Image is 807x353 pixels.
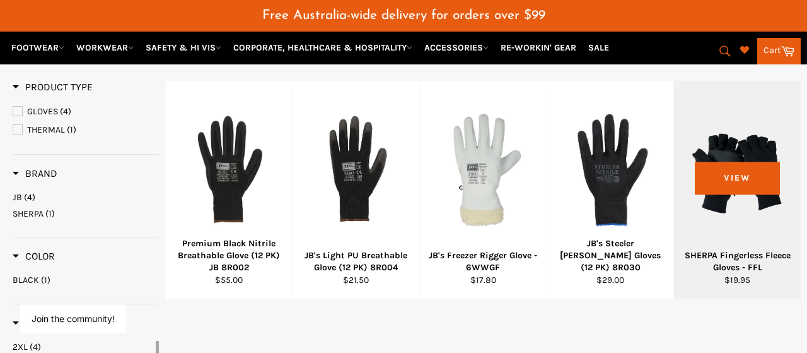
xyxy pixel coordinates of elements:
a: ACCESSORIES [419,37,494,59]
a: THERMAL [13,123,159,137]
span: (1) [41,275,50,285]
span: (4) [60,106,71,117]
span: Free Australia-wide delivery for orders over $99 [262,9,545,22]
span: SHERPA [13,208,44,219]
a: SAFETY & HI VIS [141,37,226,59]
button: Join the community! [32,313,115,324]
a: Cart [757,38,801,64]
a: BLACK [13,274,159,286]
div: Premium Black Nitrile Breathable Glove (12 PK) JB 8R002 [174,237,285,274]
h3: Brand [13,167,57,180]
a: JB's Light PU Breathable Glove (12 PK) 8R004JB's Light PU Breathable Glove (12 PK) 8R004$21.50 [293,81,420,299]
a: JB's Freezer Rigger Glove - 6WWGFJB's Freezer Rigger Glove - 6WWGF$17.80 [419,81,547,299]
span: THERMAL [27,124,65,135]
span: JB [13,192,22,203]
a: WORKWEAR [71,37,139,59]
span: (1) [45,208,55,219]
div: JB's Light PU Breathable Glove (12 PK) 8R004 [301,249,412,274]
a: RE-WORKIN' GEAR [496,37,581,59]
a: GLOVES [13,105,159,119]
h3: Size [13,317,45,330]
a: SHERPA [13,208,159,220]
a: CORPORATE, HEALTHCARE & HOSPITALITY [228,37,417,59]
a: JB's Steeler Sandy Nitrile Gloves (12 PK) 8R030JB's Steeler [PERSON_NAME] Gloves (12 PK) 8R030$29.00 [547,81,674,299]
a: Premium Black Nitrile Breathable Glove (12 PK) JB 8R002Premium Black Nitrile Breathable Glove (12... [165,81,293,299]
span: (4) [24,192,35,203]
span: (1) [67,124,76,135]
a: SALE [583,37,614,59]
h3: Color [13,250,55,263]
span: BLACK [13,275,39,285]
span: Brand [13,167,57,179]
span: (4) [30,342,41,352]
a: FOOTWEAR [6,37,69,59]
div: JB's Freezer Rigger Glove - 6WWGF [428,249,539,274]
div: JB's Steeler [PERSON_NAME] Gloves (12 PK) 8R030 [555,237,666,274]
span: 2XL [13,342,28,352]
a: JB [13,191,159,203]
a: 2XL [13,341,153,353]
span: GLOVES [27,106,58,117]
div: SHERPA Fingerless Fleece Gloves - FFL [682,249,793,274]
a: SHERPA Fingerless Fleece Gloves - FFLSHERPA Fingerless Fleece Gloves - FFL$19.95View [673,81,801,299]
h3: Product Type [13,81,93,93]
